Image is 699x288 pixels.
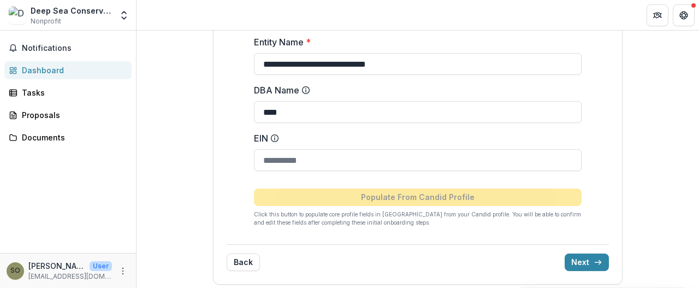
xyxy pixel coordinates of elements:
[22,109,123,121] div: Proposals
[254,132,575,145] label: EIN
[647,4,668,26] button: Partners
[31,16,61,26] span: Nonprofit
[90,261,112,271] p: User
[116,4,132,26] button: Open entity switcher
[673,4,695,26] button: Get Help
[227,254,260,271] button: Back
[4,61,132,79] a: Dashboard
[4,106,132,124] a: Proposals
[22,132,123,143] div: Documents
[4,84,132,102] a: Tasks
[4,128,132,146] a: Documents
[4,39,132,57] button: Notifications
[254,84,575,97] label: DBA Name
[116,265,129,278] button: More
[254,36,575,49] label: Entity Name
[10,267,20,274] div: Sian Owen
[28,272,112,281] p: [EMAIL_ADDRESS][DOMAIN_NAME]
[22,44,127,53] span: Notifications
[31,5,112,16] div: Deep Sea Conservation Coalition
[9,7,26,24] img: Deep Sea Conservation Coalition
[22,87,123,98] div: Tasks
[254,210,582,227] p: Click this button to populate core profile fields in [GEOGRAPHIC_DATA] from your Candid profile. ...
[565,254,609,271] button: Next
[22,64,123,76] div: Dashboard
[254,189,582,206] button: Populate From Candid Profile
[28,260,85,272] p: [PERSON_NAME]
